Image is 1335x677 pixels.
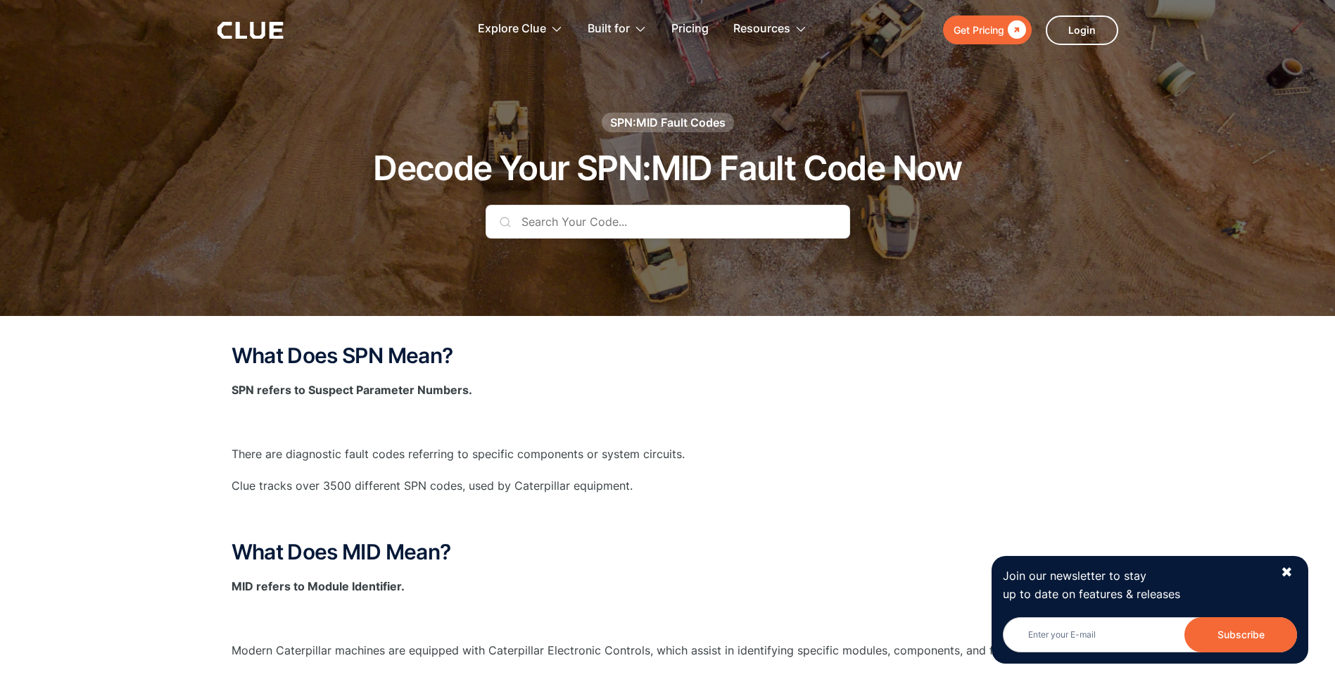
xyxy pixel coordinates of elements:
h2: What Does SPN Mean? [232,344,1104,367]
p: Modern Caterpillar machines are equipped with Caterpillar Electronic Controls, which assist in id... [232,642,1104,659]
a: Pricing [671,7,709,51]
div: Explore Clue [478,7,546,51]
a: Login [1046,15,1118,45]
div: SPN:MID Fault Codes [610,115,726,130]
strong: MID refers to Module Identifier. [232,579,405,593]
input: Search Your Code... [486,205,850,239]
form: Newsletter [1003,617,1297,652]
p: ‍ [232,413,1104,431]
div: ✖ [1281,564,1293,581]
h2: What Does MID Mean? [232,540,1104,564]
div:  [1004,21,1026,39]
input: Enter your E-mail [1003,617,1297,652]
div: Explore Clue [478,7,563,51]
input: Subscribe [1184,617,1297,652]
div: Get Pricing [954,21,1004,39]
p: ‍ [232,509,1104,526]
div: Built for [588,7,647,51]
h1: Decode Your SPN:MID Fault Code Now [373,150,962,187]
p: There are diagnostic fault codes referring to specific components or system circuits. [232,445,1104,463]
p: Join our newsletter to stay up to date on features & releases [1003,567,1267,602]
div: Resources [733,7,807,51]
p: Clue tracks over 3500 different SPN codes, used by Caterpillar equipment. [232,477,1104,495]
div: Built for [588,7,630,51]
a: Get Pricing [943,15,1032,44]
strong: SPN refers to Suspect Parameter Numbers. [232,383,472,397]
div: Resources [733,7,790,51]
